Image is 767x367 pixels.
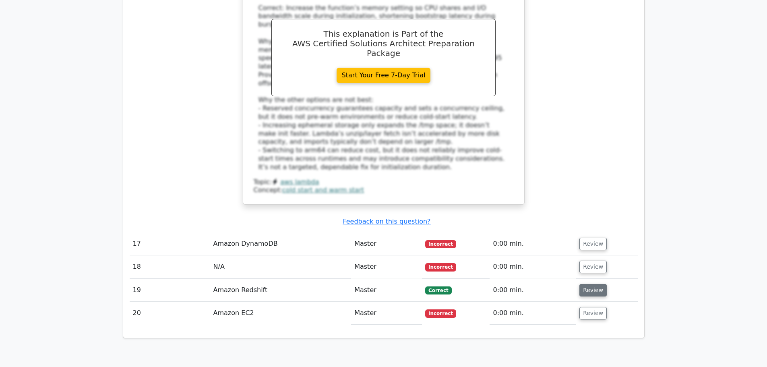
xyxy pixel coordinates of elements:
button: Review [579,307,607,319]
td: Master [351,232,422,255]
button: Review [579,238,607,250]
span: Incorrect [425,263,456,271]
span: Incorrect [425,240,456,248]
div: Correct: Increase the function’s memory setting so CPU shares and I/O bandwidth scale during init... [258,4,509,172]
div: Topic: [254,178,514,187]
td: Master [351,255,422,278]
button: Review [579,284,607,297]
button: Review [579,261,607,273]
td: 0:00 min. [490,302,576,325]
a: Feedback on this question? [343,218,430,225]
span: Correct [425,286,451,294]
td: Master [351,302,422,325]
div: Concept: [254,186,514,195]
a: aws lambda [280,178,319,186]
td: 0:00 min. [490,255,576,278]
td: 19 [130,279,210,302]
a: cold start and warm start [282,186,364,194]
td: Amazon EC2 [210,302,351,325]
td: Amazon Redshift [210,279,351,302]
td: 0:00 min. [490,232,576,255]
td: N/A [210,255,351,278]
td: 18 [130,255,210,278]
a: Start Your Free 7-Day Trial [337,68,431,83]
span: Incorrect [425,309,456,317]
td: 0:00 min. [490,279,576,302]
td: Master [351,279,422,302]
td: Amazon DynamoDB [210,232,351,255]
td: 17 [130,232,210,255]
td: 20 [130,302,210,325]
